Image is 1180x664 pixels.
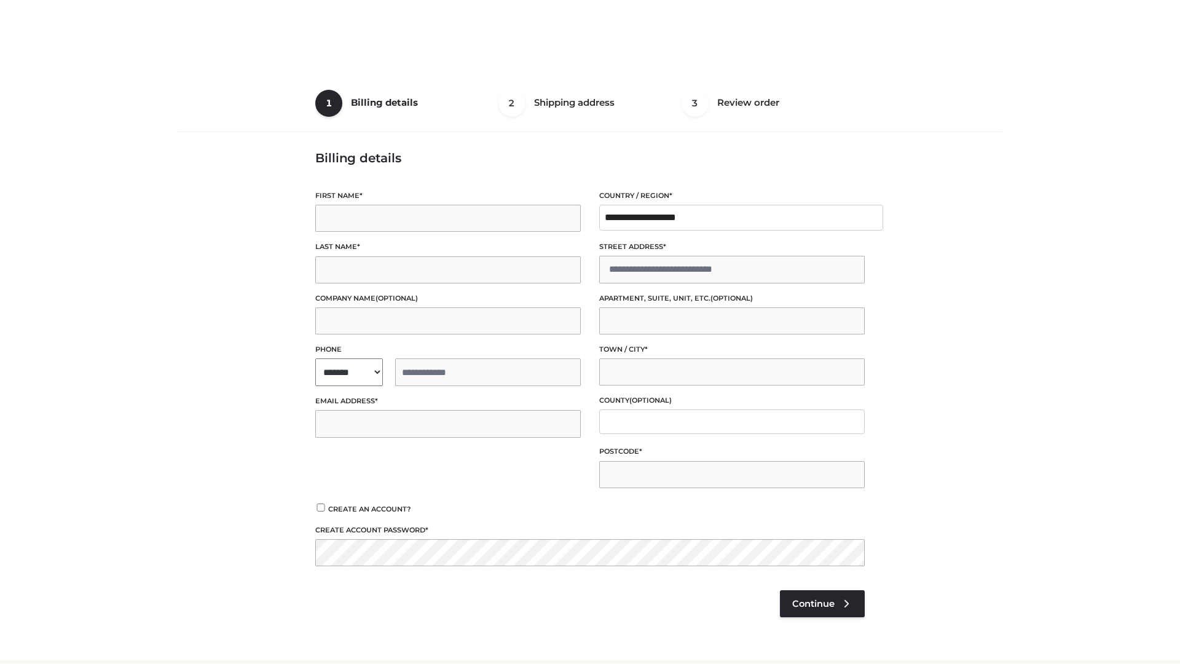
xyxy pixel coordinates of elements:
span: Create an account? [328,505,411,513]
label: Town / City [599,344,865,355]
label: Create account password [315,524,865,536]
span: 1 [315,90,342,117]
label: Street address [599,241,865,253]
label: Email address [315,395,581,407]
span: (optional) [710,294,753,302]
label: Phone [315,344,581,355]
span: (optional) [629,396,672,405]
span: Shipping address [534,97,615,108]
label: First name [315,190,581,202]
span: Review order [717,97,779,108]
span: (optional) [376,294,418,302]
label: Apartment, suite, unit, etc. [599,293,865,304]
label: Country / Region [599,190,865,202]
label: Last name [315,241,581,253]
span: Billing details [351,97,418,108]
label: Company name [315,293,581,304]
span: 3 [682,90,709,117]
input: Create an account? [315,504,326,512]
label: County [599,395,865,406]
a: Continue [780,590,865,617]
h3: Billing details [315,151,865,165]
span: Continue [792,598,835,609]
span: 2 [498,90,525,117]
label: Postcode [599,446,865,457]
